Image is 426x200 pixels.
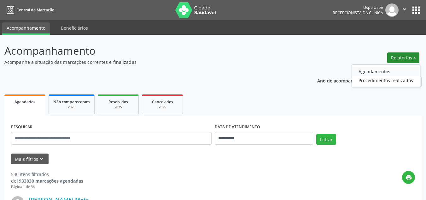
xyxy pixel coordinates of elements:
div: Uspe Uspe [333,5,383,10]
button: apps [411,5,422,16]
label: PESQUISAR [11,122,32,132]
button:  [399,3,411,17]
i: print [405,174,412,181]
p: Acompanhamento [4,43,296,59]
a: Beneficiários [56,22,92,33]
button: Filtrar [316,134,336,145]
button: print [402,171,415,184]
i: keyboard_arrow_down [38,155,45,162]
button: Relatórios [387,52,419,63]
div: 2025 [102,105,134,110]
div: Página 1 de 36 [11,184,83,190]
a: Acompanhamento [2,22,50,35]
a: Procedimentos realizados [352,76,420,85]
p: Ano de acompanhamento [317,76,373,84]
img: img [385,3,399,17]
div: 2025 [147,105,178,110]
ul: Relatórios [352,64,420,87]
div: 2025 [53,105,90,110]
strong: 1933830 marcações agendadas [16,178,83,184]
div: de [11,178,83,184]
div: 530 itens filtrados [11,171,83,178]
a: Central de Marcação [4,5,54,15]
p: Acompanhe a situação das marcações correntes e finalizadas [4,59,296,65]
i:  [401,6,408,13]
label: DATA DE ATENDIMENTO [215,122,260,132]
a: Agendamentos [352,67,420,76]
span: Recepcionista da clínica [333,10,383,15]
span: Agendados [15,99,35,105]
span: Resolvidos [108,99,128,105]
span: Cancelados [152,99,173,105]
button: Mais filtroskeyboard_arrow_down [11,154,49,165]
span: Central de Marcação [16,7,54,13]
span: Não compareceram [53,99,90,105]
